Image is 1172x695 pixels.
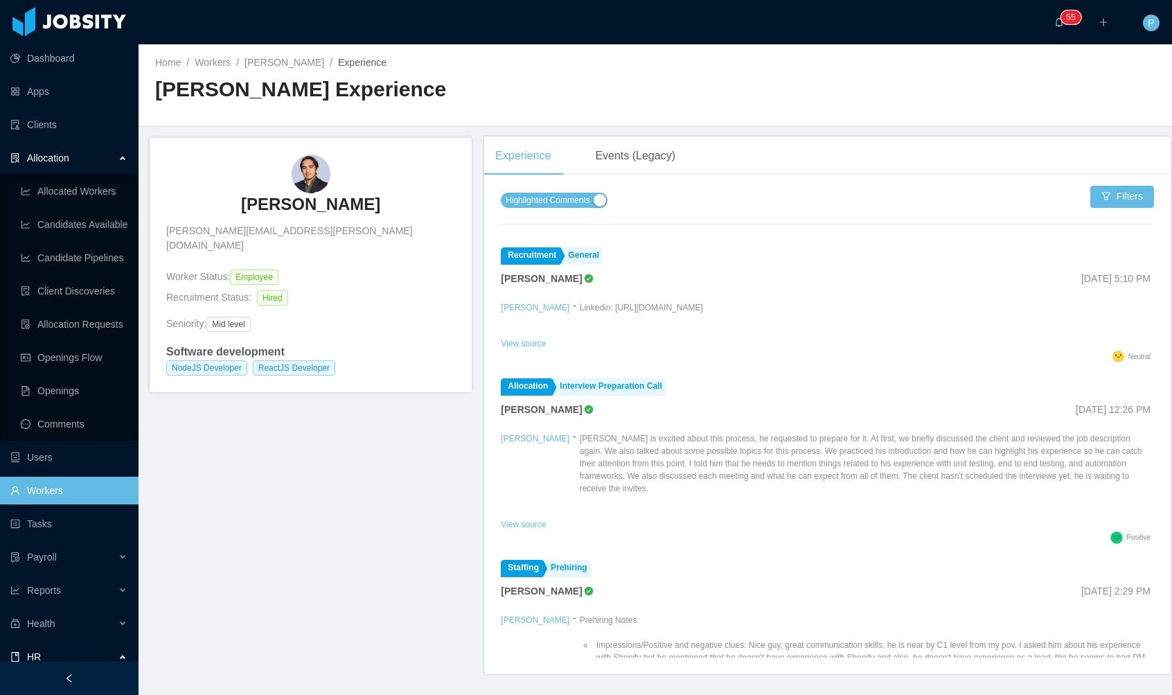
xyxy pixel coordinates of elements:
[10,552,20,562] i: icon: file-protect
[580,432,1154,495] p: [PERSON_NAME] is excited about this process, he requested to prepare for it. At first, we briefly...
[501,560,542,577] a: Staffing
[10,78,127,105] a: icon: appstoreApps
[501,273,582,284] strong: [PERSON_NAME]
[501,303,569,313] a: [PERSON_NAME]
[21,177,127,205] a: icon: line-chartAllocated Workers
[195,57,231,68] a: Workers
[506,193,589,207] span: Highlighted Comments
[1081,586,1151,597] span: [DATE] 2:29 PM
[1099,17,1108,27] i: icon: plus
[10,153,20,163] i: icon: solution
[166,360,247,376] span: NodeJS Developer
[166,292,251,303] span: Recruitment Status:
[1126,534,1151,541] span: Positive
[155,76,655,104] h2: [PERSON_NAME] Experience
[292,155,330,193] img: c241a75b-50cd-435f-8b52-e0958b196d24_68d46c298ce05-90w.png
[27,152,69,164] span: Allocation
[1076,404,1151,415] span: [DATE] 12:26 PM
[1060,10,1081,24] sup: 55
[186,57,189,68] span: /
[1148,15,1154,31] span: P
[10,510,127,538] a: icon: profileTasks
[501,247,560,265] a: Recruitment
[561,247,603,265] a: General
[10,111,127,139] a: icon: auditClients
[253,360,335,376] span: ReactJS Developer
[330,57,332,68] span: /
[10,586,20,595] i: icon: line-chart
[1054,17,1064,27] i: icon: bell
[573,299,576,335] div: -
[27,552,57,563] span: Payroll
[21,277,127,305] a: icon: file-searchClient Discoveries
[21,410,127,438] a: icon: messageComments
[501,404,582,415] strong: [PERSON_NAME]
[1128,353,1151,360] span: Neutral
[484,137,562,175] div: Experience
[166,318,206,329] span: Seniority:
[501,615,569,625] a: [PERSON_NAME]
[21,244,127,272] a: icon: line-chartCandidate Pipelines
[245,57,324,68] a: [PERSON_NAME]
[21,344,127,371] a: icon: idcardOpenings Flow
[236,57,239,68] span: /
[553,378,665,396] a: Interview Preparation Call
[594,639,1154,689] li: Impressions/Positive and negative clues: Nice guy, great communication skills, he is near by C1 l...
[241,193,380,215] h3: [PERSON_NAME]
[1071,10,1076,24] p: 5
[10,477,127,504] a: icon: userWorkers
[21,377,127,405] a: icon: file-textOpenings
[155,57,181,68] a: Home
[27,585,61,596] span: Reports
[573,430,576,516] div: -
[10,44,127,72] a: icon: pie-chartDashboard
[10,443,127,471] a: icon: robotUsers
[27,618,55,629] span: Health
[21,310,127,338] a: icon: file-doneAllocation Requests
[1066,10,1071,24] p: 5
[166,224,455,253] span: [PERSON_NAME][EMAIL_ADDRESS][PERSON_NAME][DOMAIN_NAME]
[1081,273,1151,284] span: [DATE] 5:10 PM
[501,378,551,396] a: Allocation
[1090,186,1154,208] button: icon: filterFilters
[10,619,20,628] i: icon: medicine-box
[338,57,387,68] span: Experience
[501,586,582,597] strong: [PERSON_NAME]
[206,317,250,332] span: Mid level
[166,346,285,358] strong: Software development
[21,211,127,238] a: icon: line-chartCandidates Available
[27,651,41,662] span: HR
[501,434,569,443] a: [PERSON_NAME]
[584,137,686,175] div: Events (Legacy)
[544,560,591,577] a: Prehiring
[257,290,288,306] span: Hired
[501,520,546,529] a: View source
[580,301,703,314] p: Linkedin: [URL][DOMAIN_NAME]
[501,339,546,349] a: View source
[166,271,230,282] span: Worker Status:
[230,270,278,285] span: Employee
[241,193,380,224] a: [PERSON_NAME]
[10,652,20,662] i: icon: book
